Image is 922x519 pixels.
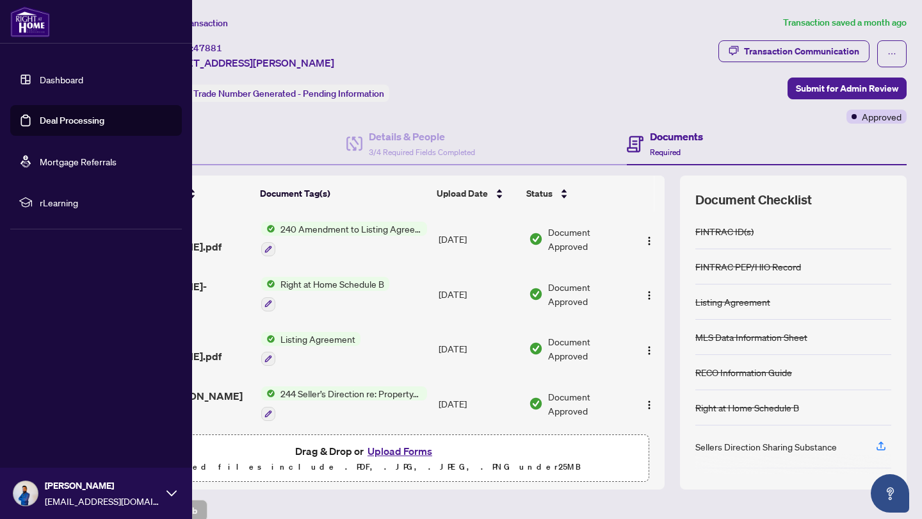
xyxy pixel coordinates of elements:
[261,332,360,367] button: Status IconListing Agreement
[295,443,436,459] span: Drag & Drop or
[369,147,475,157] span: 3/4 Required Fields Completed
[644,236,654,246] img: Logo
[433,376,524,431] td: [DATE]
[90,459,641,475] p: Supported files include .PDF, .JPG, .JPEG, .PNG under 25 MB
[433,267,524,322] td: [DATE]
[13,481,38,506] img: Profile Icon
[744,41,859,62] div: Transaction Communication
[193,88,384,99] span: Trade Number Generated - Pending Information
[275,222,427,236] span: 240 Amendment to Listing Agreement - Authority to Offer for Sale Price Change/Extension/Amendment(s)
[718,40,869,62] button: Transaction Communication
[275,386,427,400] span: 244 Seller’s Direction re: Property/Offers
[644,290,654,301] img: Logo
[433,211,524,267] td: [DATE]
[261,332,275,346] img: Status Icon
[83,435,649,482] span: Drag & Drop orUpload FormsSupported files include .PDF, .JPG, .JPEG, .PNG under25MB
[159,17,228,29] span: View Transaction
[159,85,389,102] div: Status:
[695,191,812,209] span: Document Checklist
[695,295,770,309] div: Listing Agreement
[159,55,334,70] span: [STREET_ADDRESS][PERSON_NAME]
[887,49,896,58] span: ellipsis
[432,176,521,211] th: Upload Date
[695,330,807,344] div: MLS Data Information Sheet
[783,15,907,30] article: Transaction saved a month ago
[695,440,837,454] div: Sellers Direction Sharing Substance
[695,365,792,379] div: RECO Information Guide
[275,277,389,291] span: Right at Home Schedule B
[40,115,104,126] a: Deal Processing
[261,277,275,291] img: Status Icon
[644,345,654,356] img: Logo
[521,176,630,211] th: Status
[529,287,543,301] img: Document Status
[639,284,659,304] button: Logo
[433,322,524,377] td: [DATE]
[261,277,389,311] button: Status IconRight at Home Schedule B
[650,147,681,157] span: Required
[40,74,83,85] a: Dashboard
[788,78,907,99] button: Submit for Admin Review
[40,195,173,210] span: rLearning
[548,390,628,418] span: Document Approved
[369,129,475,144] h4: Details & People
[695,224,754,238] div: FINTRAC ID(s)
[548,334,628,363] span: Document Approved
[261,386,427,421] button: Status Icon244 Seller’s Direction re: Property/Offers
[862,110,902,124] span: Approved
[796,78,898,99] span: Submit for Admin Review
[437,186,488,201] span: Upload Date
[10,6,50,37] img: logo
[695,259,801,274] div: FINTRAC PEP/HIO Record
[255,176,431,211] th: Document Tag(s)
[639,393,659,414] button: Logo
[529,232,543,246] img: Document Status
[529,397,543,411] img: Document Status
[275,332,360,346] span: Listing Agreement
[650,129,703,144] h4: Documents
[548,225,628,253] span: Document Approved
[695,400,799,415] div: Right at Home Schedule B
[526,186,553,201] span: Status
[45,494,160,508] span: [EMAIL_ADDRESS][DOMAIN_NAME]
[639,338,659,359] button: Logo
[644,400,654,410] img: Logo
[639,229,659,249] button: Logo
[871,474,909,513] button: Open asap
[364,443,436,459] button: Upload Forms
[261,386,275,400] img: Status Icon
[45,479,160,493] span: [PERSON_NAME]
[261,222,275,236] img: Status Icon
[529,342,543,356] img: Document Status
[40,156,117,167] a: Mortgage Referrals
[193,42,222,54] span: 47881
[261,222,427,256] button: Status Icon240 Amendment to Listing Agreement - Authority to Offer for Sale Price Change/Extensio...
[548,280,628,308] span: Document Approved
